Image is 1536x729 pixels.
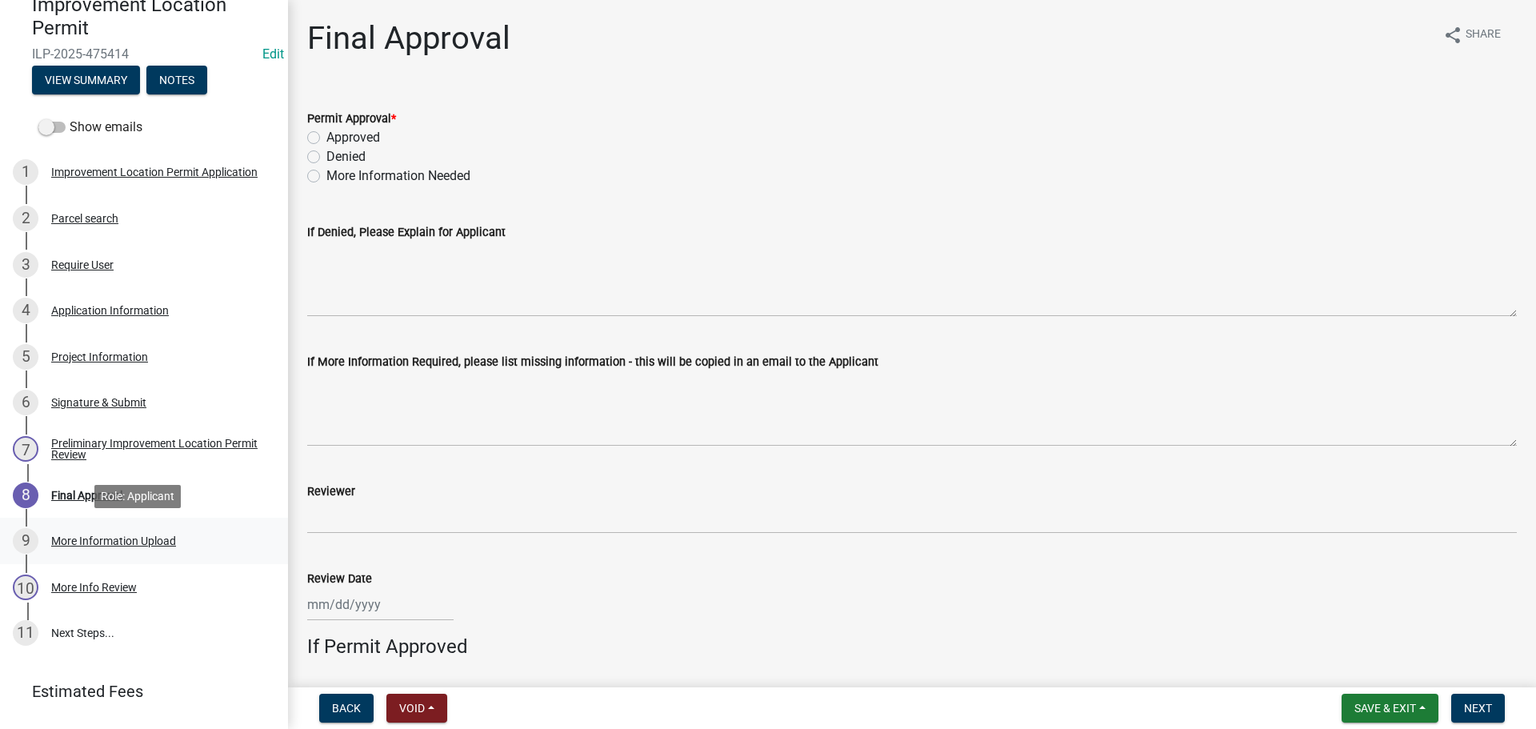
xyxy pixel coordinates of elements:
div: Signature & Submit [51,397,146,408]
button: Next [1451,694,1505,723]
div: 2 [13,206,38,231]
div: Improvement Location Permit Application [51,166,258,178]
div: 8 [13,483,38,508]
div: 10 [13,575,38,600]
label: Approved [326,128,380,147]
div: Preliminary Improvement Location Permit Review [51,438,262,460]
span: Share [1466,26,1501,45]
span: Back [332,702,361,715]
div: Role: Applicant [94,485,181,508]
span: Next [1464,702,1492,715]
button: Back [319,694,374,723]
label: Denied [326,147,366,166]
div: More Information Upload [51,535,176,547]
div: 7 [13,436,38,462]
label: If Denied, Please Explain for Applicant [307,227,506,238]
div: 4 [13,298,38,323]
div: 11 [13,620,38,646]
div: More Info Review [51,582,137,593]
label: More Information Needed [326,166,470,186]
button: shareShare [1430,19,1514,50]
label: Review Date [307,574,372,585]
div: 3 [13,252,38,278]
span: ILP-2025-475414 [32,46,256,62]
h4: If Permit Approved [307,635,1517,659]
button: Save & Exit [1342,694,1438,723]
label: Permit Approval [307,114,396,125]
span: Void [399,702,425,715]
wm-modal-confirm: Summary [32,74,140,87]
a: Estimated Fees [13,675,262,707]
label: If More Information Required, please list missing information - this will be copied in an email t... [307,357,878,368]
button: Void [386,694,447,723]
a: Edit [262,46,284,62]
div: Final Approval [51,490,122,501]
div: 1 [13,159,38,185]
div: 9 [13,528,38,554]
div: 5 [13,344,38,370]
span: Save & Exit [1354,702,1416,715]
label: Reviewer [307,487,355,498]
wm-modal-confirm: Edit Application Number [262,46,284,62]
div: Application Information [51,305,169,316]
h1: Final Approval [307,19,510,58]
button: View Summary [32,66,140,94]
button: Notes [146,66,207,94]
i: share [1443,26,1462,45]
div: Parcel search [51,213,118,224]
wm-modal-confirm: Notes [146,74,207,87]
input: mm/dd/yyyy [307,588,454,621]
label: Show emails [38,118,142,137]
div: Project Information [51,351,148,362]
div: Require User [51,259,114,270]
div: 6 [13,390,38,415]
